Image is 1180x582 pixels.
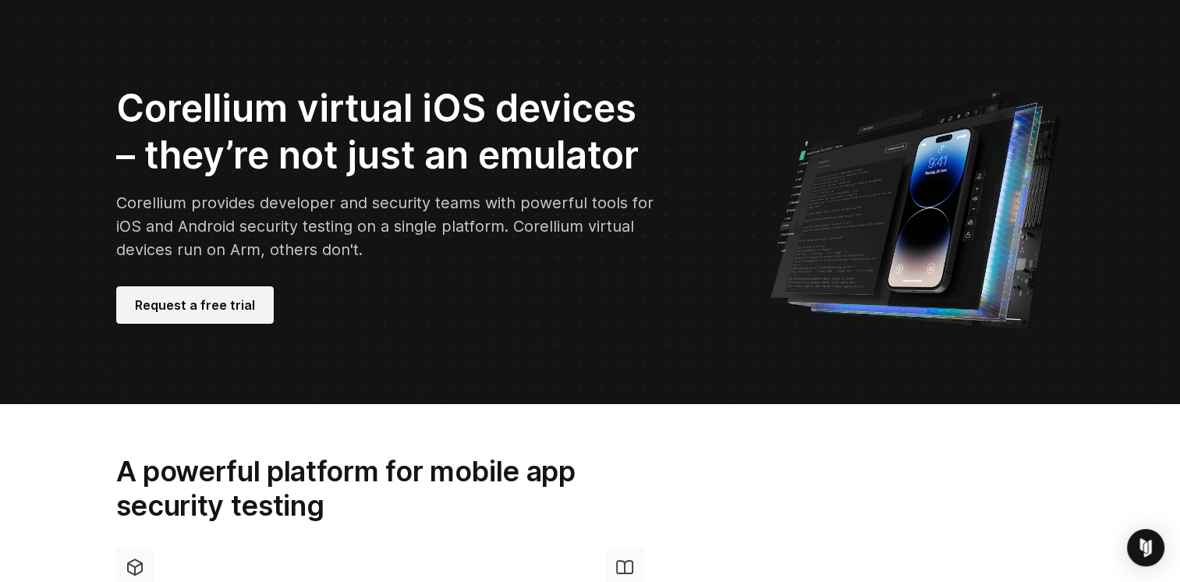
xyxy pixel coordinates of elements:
div: Open Intercom Messenger [1127,529,1164,566]
p: Corellium provides developer and security teams with powerful tools for iOS and Android security ... [116,191,661,261]
h2: A powerful platform for mobile app security testing [116,454,648,523]
a: Request a free trial [116,286,274,324]
span: Request a free trial [135,296,255,314]
h2: Corellium virtual iOS devices – they’re not just an emulator [116,85,661,179]
img: Corellium UI [769,80,1065,329]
